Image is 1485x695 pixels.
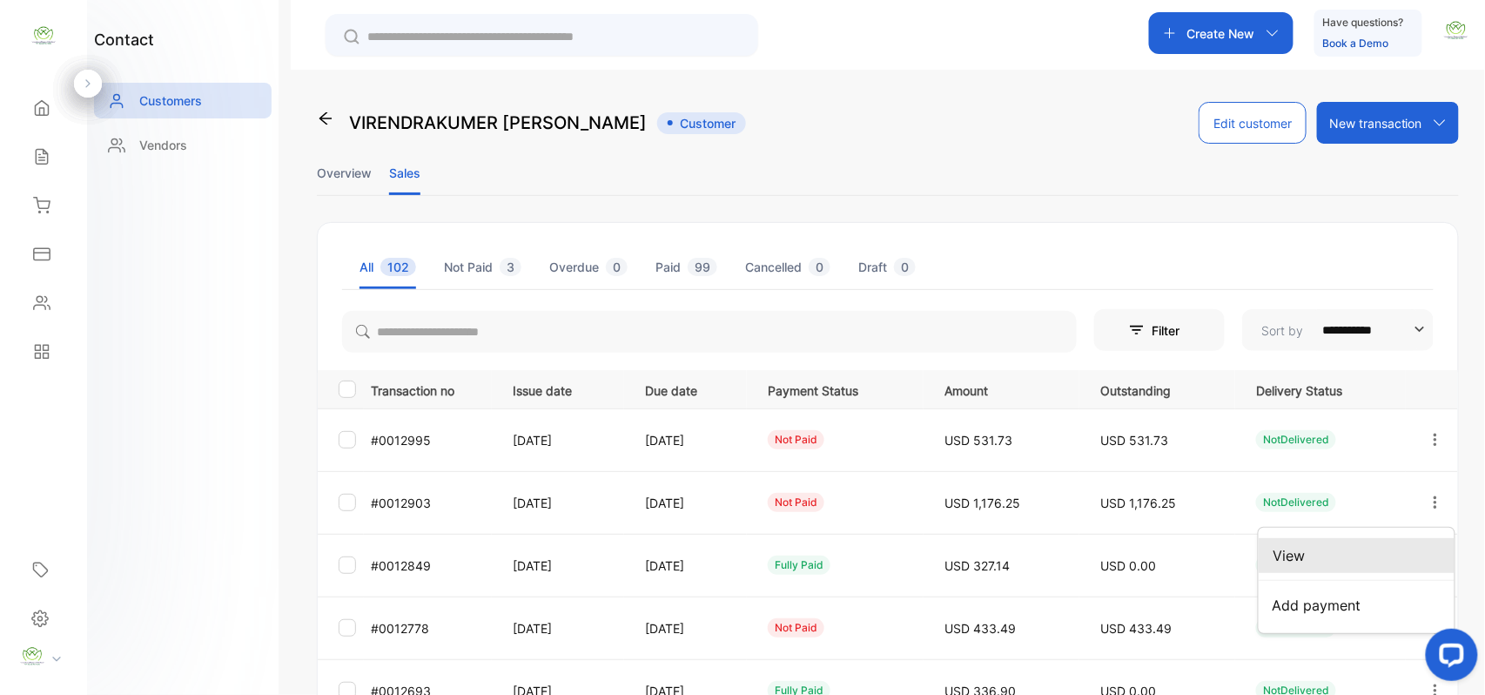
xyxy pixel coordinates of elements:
span: Add payment [1273,595,1361,616]
span: USD 531.73 [1100,433,1168,448]
p: [DATE] [513,494,609,512]
span: 0 [809,258,830,276]
li: Overdue [549,245,628,289]
div: NotDelivered [1256,618,1336,638]
button: Create New [1149,12,1293,54]
p: Delivery Status [1256,378,1391,400]
iframe: LiveChat chat widget [1412,622,1485,695]
li: Sales [389,151,420,195]
p: Vendors [139,136,187,154]
p: Transaction no [371,378,491,400]
li: Paid [655,245,717,289]
li: All [359,245,416,289]
a: Customers [94,83,272,118]
p: Due date [645,378,732,400]
div: fully paid [768,556,830,575]
span: 0 [894,258,916,276]
p: Create New [1187,24,1255,43]
li: Not Paid [444,245,521,289]
p: Issue date [513,378,609,400]
h1: contact [94,28,154,51]
div: not paid [768,618,824,638]
div: NotDelivered [1256,430,1336,449]
p: Customers [139,91,202,110]
span: View [1273,545,1305,566]
li: Overview [317,151,372,195]
p: Outstanding [1100,378,1220,400]
p: New transaction [1329,114,1422,132]
div: NotDelivered [1256,556,1336,575]
p: Have questions? [1323,14,1404,31]
a: Book a Demo [1323,37,1389,50]
div: not paid [768,493,824,512]
button: avatar [1443,12,1469,54]
p: [DATE] [513,619,609,638]
span: USD 327.14 [944,558,1010,573]
span: 99 [688,258,717,276]
p: [DATE] [645,557,732,575]
button: Sort by [1242,309,1434,351]
div: NotDelivered [1256,493,1336,512]
span: USD 433.49 [944,621,1016,636]
p: #0012995 [371,431,491,449]
span: USD 1,176.25 [944,496,1020,510]
a: Vendors [94,127,272,163]
p: [DATE] [645,619,732,638]
span: 0 [606,258,628,276]
p: Amount [944,378,1065,400]
p: #0012778 [371,619,491,638]
p: VIRENDRAKUMER [PERSON_NAME] [349,110,647,136]
p: #0012849 [371,557,491,575]
span: 102 [380,258,416,276]
div: not paid [768,430,824,449]
span: Customer [657,112,746,134]
span: 3 [500,258,521,276]
img: avatar [1443,17,1469,44]
p: [DATE] [513,431,609,449]
p: [DATE] [645,494,732,512]
span: USD 531.73 [944,433,1012,448]
p: [DATE] [645,431,732,449]
span: USD 433.49 [1100,621,1172,636]
li: Draft [858,245,916,289]
span: USD 0.00 [1100,558,1156,573]
p: Payment Status [768,378,909,400]
p: Sort by [1261,321,1303,340]
li: Cancelled [745,245,830,289]
p: [DATE] [513,557,609,575]
p: #0012903 [371,494,491,512]
button: Edit customer [1199,102,1307,144]
img: profile [19,644,45,670]
img: logo [30,23,57,49]
span: USD 1,176.25 [1100,496,1176,510]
